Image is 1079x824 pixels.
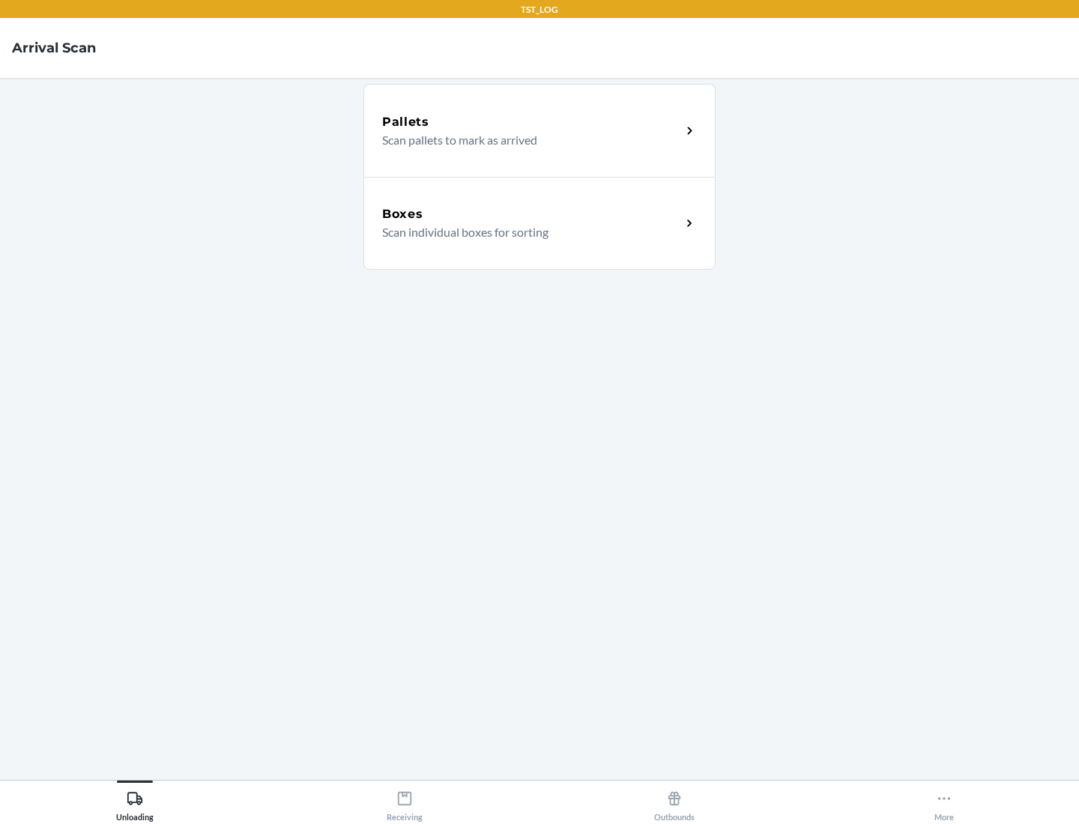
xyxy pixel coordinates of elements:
button: More [809,781,1079,822]
div: Outbounds [654,784,695,822]
button: Receiving [270,781,539,822]
button: Outbounds [539,781,809,822]
div: More [934,784,954,822]
p: Scan individual boxes for sorting [382,223,669,241]
a: BoxesScan individual boxes for sorting [363,177,716,270]
p: TST_LOG [521,3,558,16]
h5: Pallets [382,113,429,131]
h5: Boxes [382,205,423,223]
div: Receiving [387,784,423,822]
a: PalletsScan pallets to mark as arrived [363,84,716,177]
div: Unloading [116,784,154,822]
p: Scan pallets to mark as arrived [382,131,669,149]
h4: Arrival Scan [12,38,96,58]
